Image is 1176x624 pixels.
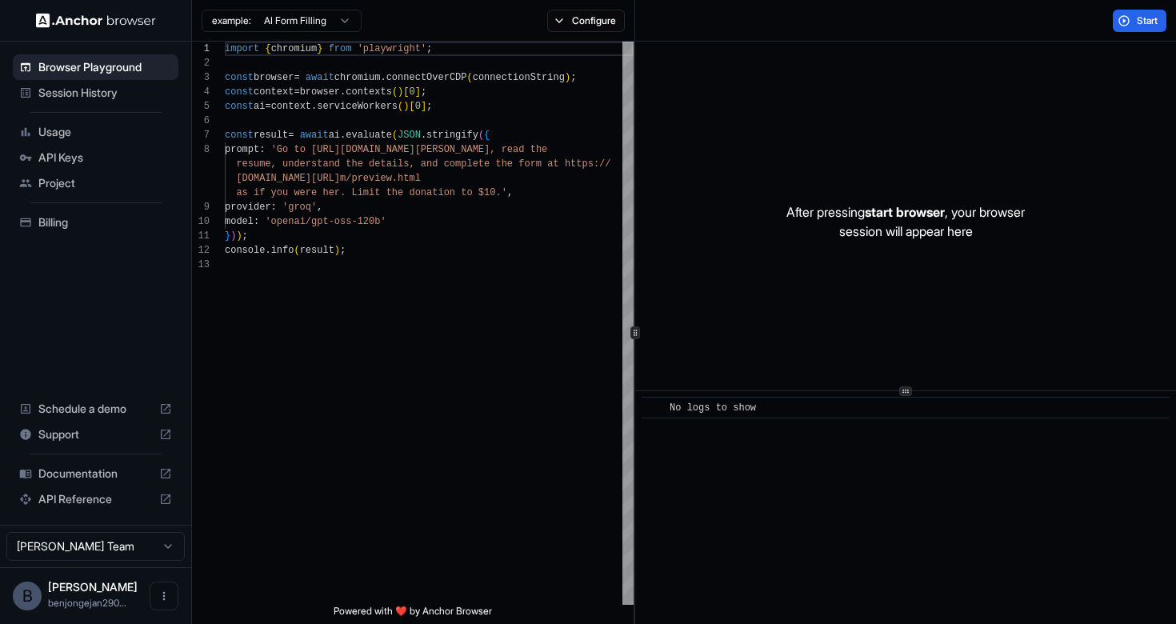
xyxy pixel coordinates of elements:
span: console [225,245,265,256]
span: ​ [650,400,658,416]
div: 8 [192,142,210,157]
span: chromium [334,72,381,83]
span: prompt [225,144,259,155]
span: ) [565,72,570,83]
span: chromium [271,43,318,54]
span: ; [340,245,346,256]
span: const [225,72,254,83]
span: evaluate [346,130,392,141]
div: 7 [192,128,210,142]
span: } [225,230,230,242]
span: = [294,72,299,83]
div: 3 [192,70,210,85]
div: 2 [192,56,210,70]
span: { [265,43,270,54]
div: 13 [192,258,210,272]
span: start browser [865,204,945,220]
div: 10 [192,214,210,229]
span: . [311,101,317,112]
span: Browser Playground [38,59,172,75]
span: Documentation [38,466,153,482]
button: Start [1113,10,1166,32]
span: 0 [409,86,414,98]
span: const [225,86,254,98]
span: Powered with ❤️ by Anchor Browser [334,605,492,624]
div: API Reference [13,486,178,512]
span: ; [421,86,426,98]
span: ] [415,86,421,98]
span: ) [334,245,340,256]
div: 5 [192,99,210,114]
span: from [329,43,352,54]
span: ; [426,43,432,54]
div: Project [13,170,178,196]
span: } [317,43,322,54]
span: ( [294,245,299,256]
span: ( [478,130,484,141]
span: ; [426,101,432,112]
span: : [254,216,259,227]
div: 9 [192,200,210,214]
span: ad the [513,144,547,155]
span: 'openai/gpt-oss-120b' [265,216,386,227]
span: . [340,86,346,98]
span: ) [403,101,409,112]
span: . [265,245,270,256]
span: connectOverCDP [386,72,467,83]
span: = [288,130,294,141]
span: result [300,245,334,256]
span: : [259,144,265,155]
span: browser [300,86,340,98]
span: Session History [38,85,172,101]
span: [DOMAIN_NAME][URL] [236,173,340,184]
span: resume, understand the details, and complete the f [236,158,524,170]
span: ai [329,130,340,141]
div: 4 [192,85,210,99]
span: ) [398,86,403,98]
span: ) [230,230,236,242]
span: orm at https:// [524,158,610,170]
span: import [225,43,259,54]
span: , [507,187,513,198]
span: context [271,101,311,112]
span: JSON [398,130,421,141]
div: 11 [192,229,210,243]
span: ( [467,72,473,83]
span: await [306,72,334,83]
span: . [380,72,386,83]
span: const [225,130,254,141]
span: = [294,86,299,98]
div: Schedule a demo [13,396,178,422]
span: 'groq' [282,202,317,213]
span: Start [1137,14,1159,27]
span: Ben Jongejan [48,580,138,594]
span: m/preview.html [340,173,421,184]
span: as if you were her. Limit the donation to $10.' [236,187,506,198]
span: ; [570,72,576,83]
span: Schedule a demo [38,401,153,417]
span: ( [392,86,398,98]
span: connectionString [473,72,565,83]
p: After pressing , your browser session will appear here [786,202,1025,241]
span: 0 [415,101,421,112]
span: contexts [346,86,392,98]
span: , [317,202,322,213]
span: Usage [38,124,172,140]
img: Anchor Logo [36,13,156,28]
span: Billing [38,214,172,230]
span: provider [225,202,271,213]
span: benjongejan2903@gmail.com [48,597,126,609]
span: 'Go to [URL][DOMAIN_NAME][PERSON_NAME], re [271,144,513,155]
div: Browser Playground [13,54,178,80]
span: ai [254,101,265,112]
div: Session History [13,80,178,106]
button: Configure [547,10,625,32]
span: [ [403,86,409,98]
button: Open menu [150,582,178,610]
span: Support [38,426,153,442]
div: 1 [192,42,210,56]
span: ( [392,130,398,141]
span: context [254,86,294,98]
span: . [340,130,346,141]
span: model [225,216,254,227]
